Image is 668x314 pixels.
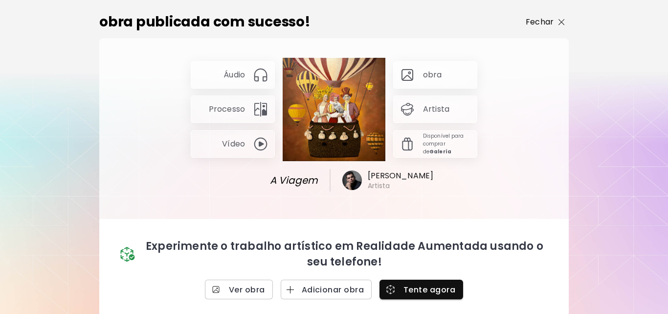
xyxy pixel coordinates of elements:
button: Adicionar obra [281,280,372,299]
p: Artista [423,104,449,115]
span: Tente agora [387,285,455,295]
span: Ver obra [213,285,265,295]
p: Processo [209,104,245,115]
button: Tente agora [379,280,463,299]
p: Disponível para comprar de [423,132,471,156]
p: obra [423,70,442,80]
a: Ver obra [205,280,273,299]
strong: Galería [429,148,451,155]
h6: Artista [368,181,390,190]
span: A Viagem [252,173,318,188]
p: Vídeo [222,139,245,149]
h6: [PERSON_NAME] [368,170,434,181]
span: Adicionar obra [289,285,364,295]
p: Áudio [223,70,245,80]
p: Experimente o trabalho artístico em Realidade Aumentada usando o seu telefone! [140,239,549,270]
